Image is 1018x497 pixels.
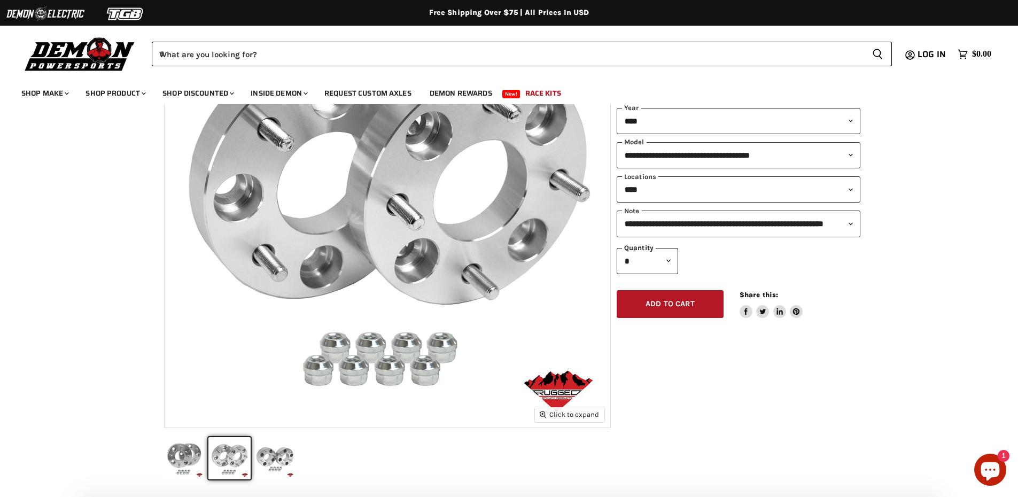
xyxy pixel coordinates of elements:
[646,299,695,308] span: Add to cart
[740,290,803,319] aside: Share this:
[918,48,946,61] span: Log in
[517,82,569,104] a: Race Kits
[972,49,991,59] span: $0.00
[617,248,678,274] select: Quantity
[740,291,778,299] span: Share this:
[502,90,520,98] span: New!
[617,290,724,319] button: Add to cart
[243,82,314,104] a: Inside Demon
[13,78,989,104] ul: Main menu
[864,42,892,66] button: Search
[540,410,599,418] span: Click to expand
[77,82,152,104] a: Shop Product
[422,82,500,104] a: Demon Rewards
[617,211,860,237] select: keys
[254,437,296,479] button: Suzuki KingQuad 750 Rugged Wheel Spacer thumbnail
[13,82,75,104] a: Shop Make
[617,108,860,134] select: year
[316,82,419,104] a: Request Custom Axles
[971,454,1009,488] inbox-online-store-chat: Shopify online store chat
[208,437,251,479] button: Suzuki KingQuad 750 Rugged Wheel Spacer thumbnail
[952,46,997,62] a: $0.00
[82,8,937,18] div: Free Shipping Over $75 | All Prices In USD
[5,4,86,24] img: Demon Electric Logo 2
[163,437,205,479] button: Suzuki KingQuad 750 Rugged Wheel Spacer thumbnail
[21,35,138,73] img: Demon Powersports
[86,4,166,24] img: TGB Logo 2
[152,42,864,66] input: When autocomplete results are available use up and down arrows to review and enter to select
[152,42,892,66] form: Product
[913,50,952,59] a: Log in
[154,82,240,104] a: Shop Discounted
[617,142,860,168] select: modal-name
[617,176,860,203] select: keys
[535,407,604,422] button: Click to expand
